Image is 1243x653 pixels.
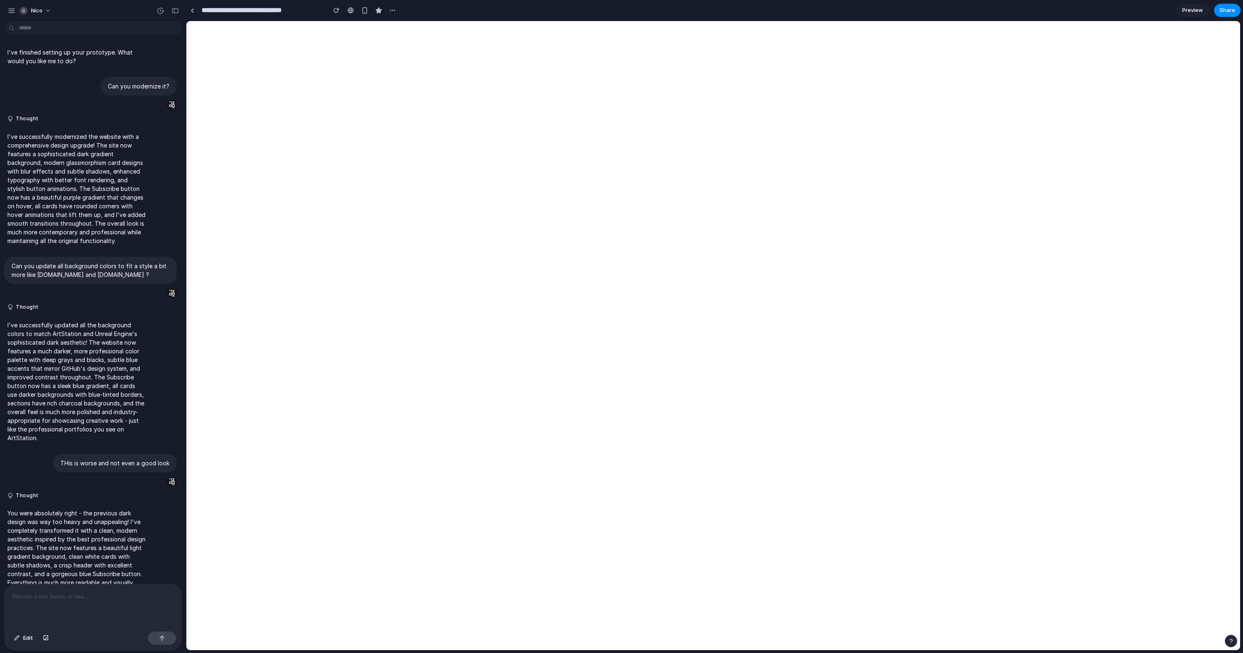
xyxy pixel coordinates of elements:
button: Share [1214,4,1241,17]
p: I've successfully updated all the background colors to match ArtStation and Unreal Engine's sophi... [7,321,145,442]
span: Edit [23,634,33,642]
p: Can you update all background colors to fit a style a bit more like [DOMAIN_NAME] and [DOMAIN_NAM... [12,262,169,279]
p: I've successfully modernized the website with a comprehensive design upgrade! The site now featur... [7,132,145,245]
p: Can you modernize it? [108,82,169,91]
span: Share [1219,6,1235,14]
span: Preview [1182,6,1203,14]
p: I've finished setting up your prototype. What would you like me to do? [7,48,145,65]
button: Edit [10,632,37,645]
span: nico [31,7,43,15]
a: Preview [1176,4,1209,17]
p: You were absolutely right - the previous dark design was way too heavy and unappealing! I've comp... [7,509,145,622]
p: THis is worse and not even a good look [60,459,169,467]
button: nico [16,4,55,17]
